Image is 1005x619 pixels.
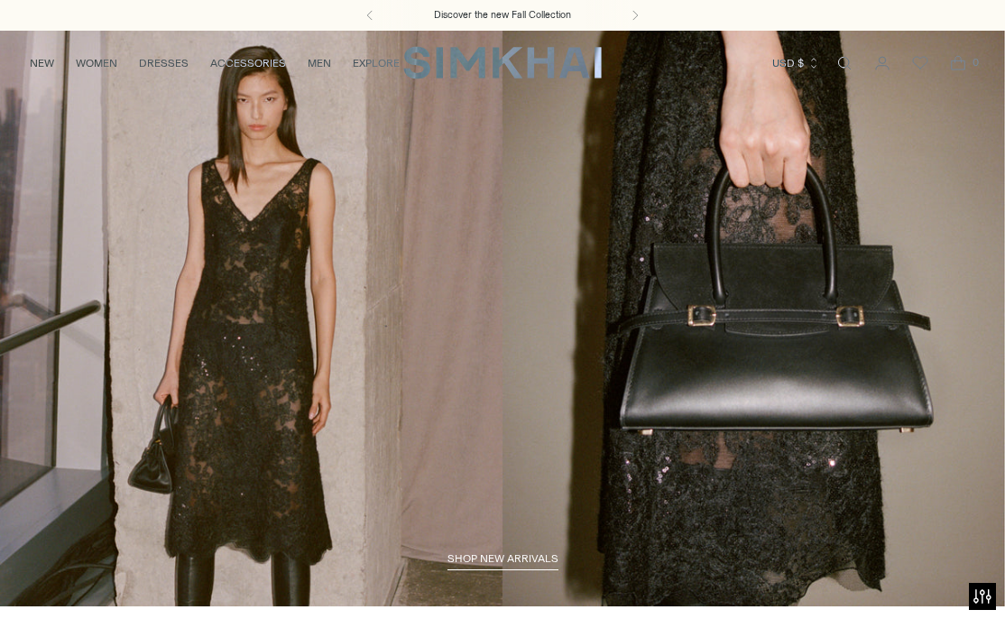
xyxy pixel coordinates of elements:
a: MEN [308,43,331,83]
a: Open search modal [826,45,862,81]
span: shop new arrivals [447,552,558,565]
a: Go to the account page [864,45,900,81]
a: DRESSES [139,43,189,83]
a: ACCESSORIES [210,43,286,83]
a: Open cart modal [940,45,976,81]
a: Wishlist [902,45,938,81]
a: WOMEN [76,43,117,83]
a: SIMKHAI [403,45,602,80]
a: shop new arrivals [447,552,558,570]
a: Discover the new Fall Collection [434,8,571,23]
a: EXPLORE [353,43,400,83]
a: NEW [30,43,54,83]
button: USD $ [772,43,820,83]
span: 0 [967,54,983,70]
